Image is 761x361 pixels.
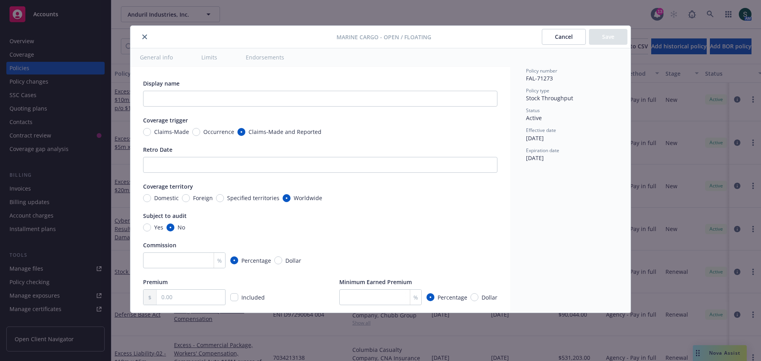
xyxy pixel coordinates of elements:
span: Policy type [526,87,549,94]
span: Commission [143,241,176,249]
span: Percentage [438,293,467,302]
input: Foreign [182,194,190,202]
span: Domestic [154,194,179,202]
input: Yes [143,223,151,231]
span: % [217,256,222,265]
span: Claims-Made [154,128,189,136]
span: Specified territories [227,194,279,202]
span: FAL-71273 [526,74,553,82]
span: Subject to audit [143,212,187,220]
span: Policy number [526,67,557,74]
span: Included [241,294,265,301]
span: Foreign [193,194,213,202]
span: Minimum Earned Premium [339,278,412,286]
input: Worldwide [283,194,291,202]
input: 0.00 [157,290,225,305]
span: Premium [143,278,168,286]
input: Domestic [143,194,151,202]
button: Endorsements [236,48,294,66]
span: No [178,223,185,231]
button: Limits [192,48,227,66]
span: Occurrence [203,128,234,136]
span: Coverage territory [143,183,193,190]
input: Percentage [230,256,238,264]
span: Retro Date [143,146,172,153]
span: % [413,293,418,302]
span: Dollar [285,256,301,265]
input: No [166,223,174,231]
span: Percentage [241,256,271,265]
span: Marine Cargo - Open / Floating [337,33,431,41]
span: Coverage trigger [143,117,188,124]
button: close [140,32,149,42]
input: Percentage [426,293,434,301]
input: Dollar [470,293,478,301]
span: Display name [143,80,180,87]
span: Worldwide [294,194,322,202]
span: Yes [154,223,163,231]
span: [DATE] [526,154,544,162]
span: Dollar [482,293,497,302]
span: [DATE] [526,134,544,142]
span: Effective date [526,127,556,134]
input: Occurrence [192,128,200,136]
input: Dollar [274,256,282,264]
span: Status [526,107,540,114]
input: Claims-Made and Reported [237,128,245,136]
input: Specified territories [216,194,224,202]
button: General info [130,48,182,66]
button: Cancel [542,29,586,45]
span: Stock Throughput [526,94,573,102]
input: Claims-Made [143,128,151,136]
span: Expiration date [526,147,559,154]
span: Active [526,114,542,122]
span: Claims-Made and Reported [249,128,321,136]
